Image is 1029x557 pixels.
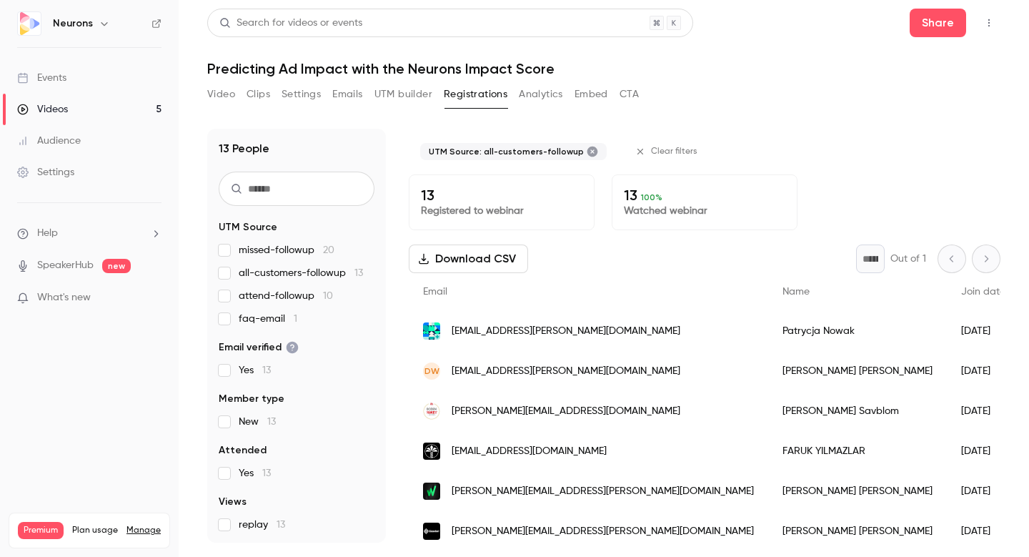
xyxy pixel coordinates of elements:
button: Video [207,83,235,106]
span: attend-followup [239,289,333,303]
span: 1 [294,314,297,324]
div: Patrycja Nowak [768,311,947,351]
span: 100 % [641,192,662,202]
h6: Neurons [53,16,93,31]
button: Share [910,9,966,37]
p: 13 [624,187,785,204]
h1: Predicting Ad Impact with the Neurons Impact Score [207,60,1000,77]
span: 20 [323,245,334,255]
span: [PERSON_NAME][EMAIL_ADDRESS][PERSON_NAME][DOMAIN_NAME] [452,484,754,499]
span: 13 [262,365,271,375]
img: Neurons [18,12,41,35]
span: Attended [219,443,267,458]
span: Yes [239,363,271,378]
p: Watched webinar [624,204,785,218]
span: all-customers-followup [239,266,363,280]
p: 13 [421,187,582,204]
span: UTM Source [219,220,277,235]
img: kuveytturk.com.tr [423,443,440,460]
span: [PERSON_NAME][EMAIL_ADDRESS][DOMAIN_NAME] [452,404,680,419]
p: Out of 1 [890,252,926,266]
span: missed-followup [239,243,334,257]
button: UTM builder [374,83,432,106]
span: Views [219,495,247,509]
div: FARUK YILMAZLAR [768,431,947,471]
span: [EMAIL_ADDRESS][DOMAIN_NAME] [452,444,607,459]
span: Email [423,287,447,297]
span: faq-email [239,312,297,326]
button: Analytics [519,83,563,106]
span: 13 [262,468,271,478]
img: glasdon.com [423,523,440,540]
span: Clear filters [651,146,697,157]
span: What's new [37,290,91,305]
h1: 13 People [219,140,269,157]
button: CTA [620,83,639,106]
span: replay [239,518,285,532]
span: Premium [18,522,64,539]
div: [DATE] [947,511,1020,551]
div: [PERSON_NAME] [PERSON_NAME] [768,351,947,391]
button: Registrations [444,83,507,106]
button: Settings [282,83,321,106]
img: ica.se [423,403,440,420]
div: [DATE] [947,471,1020,511]
button: Clips [247,83,270,106]
iframe: Noticeable Trigger [144,292,161,305]
span: 10 [323,291,333,301]
span: Plan usage [72,525,118,536]
img: webranking.it [423,483,440,500]
div: Audience [17,134,81,148]
span: New [239,415,276,429]
span: UTM Source: all-customers-followup [429,146,584,157]
div: [PERSON_NAME] [PERSON_NAME] [768,511,947,551]
div: [PERSON_NAME] Savblom [768,391,947,431]
img: groupm.com [423,322,440,340]
a: SpeakerHub [37,258,94,273]
span: [PERSON_NAME][EMAIL_ADDRESS][PERSON_NAME][DOMAIN_NAME] [452,524,754,539]
span: Yes [239,466,271,480]
span: [EMAIL_ADDRESS][PERSON_NAME][DOMAIN_NAME] [452,364,680,379]
button: Remove "all-customers-followup" from selected "UTM Source" filter [587,146,598,157]
button: Embed [575,83,608,106]
a: Manage [126,525,161,536]
div: [PERSON_NAME] [PERSON_NAME] [768,471,947,511]
span: 13 [354,268,363,278]
li: help-dropdown-opener [17,226,161,241]
div: [DATE] [947,311,1020,351]
span: Email verified [219,340,299,355]
span: new [102,259,131,273]
button: Emails [332,83,362,106]
div: [DATE] [947,431,1020,471]
div: Settings [17,165,74,179]
p: Registered to webinar [421,204,582,218]
button: Clear filters [630,140,706,163]
span: Member type [219,392,284,406]
span: DW [424,365,439,378]
span: 13 [277,520,285,530]
div: Videos [17,102,68,117]
button: Download CSV [409,245,528,273]
span: Name [782,287,810,297]
span: [EMAIL_ADDRESS][PERSON_NAME][DOMAIN_NAME] [452,324,680,339]
div: [DATE] [947,351,1020,391]
div: [DATE] [947,391,1020,431]
div: Events [17,71,66,85]
div: Search for videos or events [219,16,362,31]
button: Top Bar Actions [978,11,1000,34]
span: 13 [267,417,276,427]
span: Join date [961,287,1005,297]
span: Help [37,226,58,241]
